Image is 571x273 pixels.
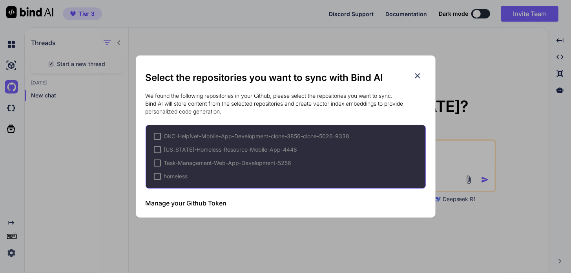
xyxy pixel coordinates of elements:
span: [US_STATE]-Homeless-Resource-Mobile-App-4448 [164,146,297,154]
h3: Manage your Github Token [146,198,227,208]
p: We found the following repositories in your Github, please select the repositories you want to sy... [146,92,426,115]
span: homeless [164,172,188,180]
h2: Select the repositories you want to sync with Bind AI [146,71,426,84]
span: OKC-HelpNet-Mobile-App-Development-clone-3856-clone-5026-9338 [164,132,350,140]
span: Task-Management-Web-App-Development-5256 [164,159,292,167]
